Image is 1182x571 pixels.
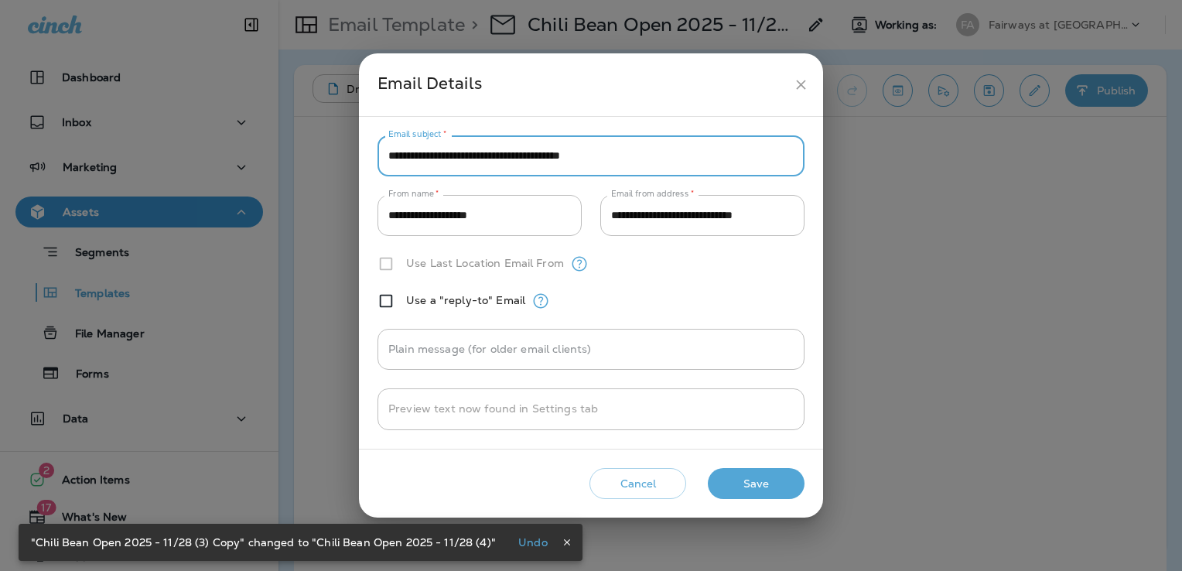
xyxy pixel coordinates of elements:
p: Undo [518,536,548,549]
label: Use a "reply-to" Email [406,294,525,306]
div: "Chili Bean Open 2025 - 11/28 (3) Copy" changed to "Chili Bean Open 2025 - 11/28 (4)" [31,528,496,556]
label: From name [388,188,439,200]
label: Email from address [611,188,694,200]
button: Cancel [589,468,686,500]
label: Use Last Location Email From [406,257,564,269]
button: Save [708,468,805,500]
label: Email subject [388,128,447,140]
button: close [787,70,815,99]
div: Email Details [377,70,787,99]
